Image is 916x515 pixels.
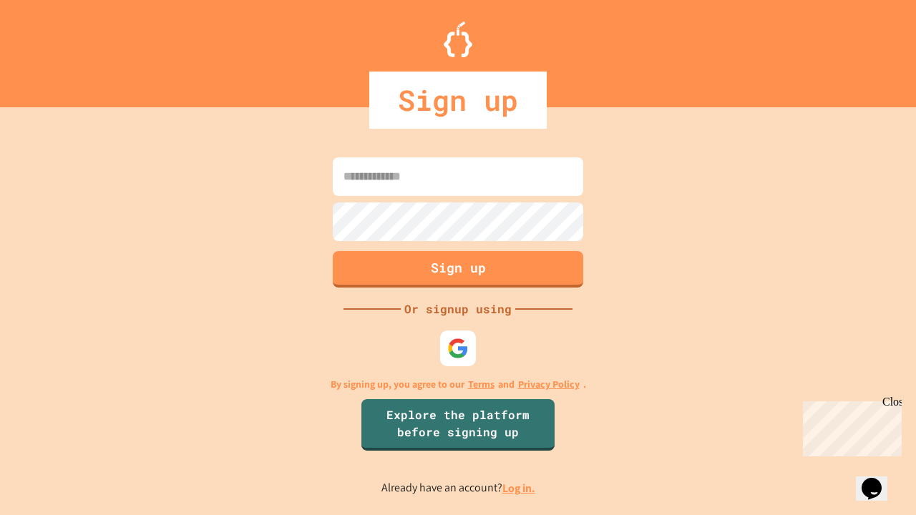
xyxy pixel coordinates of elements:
[447,338,469,359] img: google-icon.svg
[468,377,494,392] a: Terms
[6,6,99,91] div: Chat with us now!Close
[401,300,515,318] div: Or signup using
[333,251,583,288] button: Sign up
[502,481,535,496] a: Log in.
[381,479,535,497] p: Already have an account?
[518,377,580,392] a: Privacy Policy
[797,396,902,456] iframe: chat widget
[331,377,586,392] p: By signing up, you agree to our and .
[444,21,472,57] img: Logo.svg
[361,399,555,451] a: Explore the platform before signing up
[856,458,902,501] iframe: chat widget
[369,72,547,129] div: Sign up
